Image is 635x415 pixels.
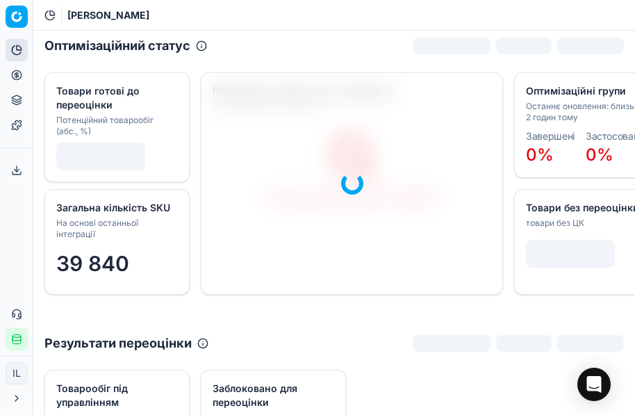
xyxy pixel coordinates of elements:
div: На основі останньої інтеграції [56,218,175,240]
div: Заблоковано для переоцінки [213,382,331,409]
span: IL [6,363,27,384]
span: 0% [526,145,554,165]
span: 0% [586,145,613,165]
div: Товари готові до переоцінки [56,84,175,112]
nav: breadcrumb [67,8,149,22]
h2: Результати переоцінки [44,334,192,353]
div: Open Intercom Messenger [577,368,611,401]
span: [PERSON_NAME] [67,8,149,22]
div: Товарообіг під управлінням [56,382,175,409]
div: Потенційний товарообіг (абс., %) [56,115,175,137]
h2: Оптимізаційний статус [44,36,190,56]
div: Загальна кількість SKU [56,201,175,215]
dt: Завершені [526,131,575,141]
button: IL [6,362,28,384]
span: 39 840 [56,251,129,276]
